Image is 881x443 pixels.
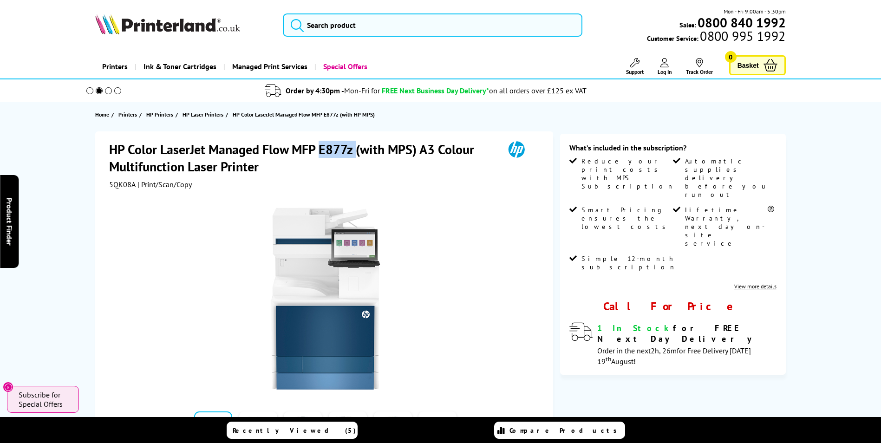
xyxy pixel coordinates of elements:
[724,7,786,16] span: Mon - Fri 9:00am - 5:30pm
[5,198,14,246] span: Product Finder
[382,86,489,95] span: FREE Next Business Day Delivery*
[647,32,785,43] span: Customer Service:
[344,86,380,95] span: Mon-Fri for
[146,110,176,119] a: HP Printers
[95,110,111,119] a: Home
[489,86,587,95] div: on all orders over £125 ex VAT
[286,86,380,95] span: Order by 4:30pm -
[685,206,766,248] span: flex-contract-details
[3,382,13,392] button: Close
[74,83,778,99] li: modal_delivery
[118,110,137,119] span: Printers
[183,110,226,119] a: HP Laser Printers
[95,110,109,119] span: Home
[509,426,622,435] span: Compare Products
[734,283,777,290] a: flex-contract-details
[696,18,786,27] a: 0800 840 1992
[569,299,777,313] div: Call For Price
[679,20,696,29] span: Sales:
[581,206,671,231] span: flex-contract-details
[729,55,786,75] a: Basket 0
[606,355,611,363] sup: th
[597,346,751,366] span: Order in the next for Free Delivery [DATE] 19 August!
[95,55,135,78] a: Printers
[658,58,672,75] a: Log In
[118,110,139,119] a: Printers
[227,422,358,439] a: Recently Viewed (5)
[233,111,375,118] span: HP Color LaserJet Managed Flow MFP E877z (with HP MPS)
[495,141,538,158] img: HP
[685,157,774,199] span: flex-contract-details
[19,390,70,409] span: Subscribe for Special Offers
[109,180,136,189] span: 5QK08A
[597,323,777,344] div: for FREE Next Day Delivery
[283,13,582,37] input: Search product
[235,208,417,390] img: HP Color LaserJet Managed Flow MFP E877z (with MPS)
[95,14,240,34] img: Printerland Logo
[686,58,713,75] a: Track Order
[233,426,356,435] span: Recently Viewed (5)
[146,110,173,119] span: HP Printers
[581,254,676,271] span: flex-contract-details
[698,14,786,31] b: 0800 840 1992
[569,323,777,365] div: modal_delivery
[314,55,374,78] a: Special Offers
[223,55,314,78] a: Managed Print Services
[137,180,192,189] span: | Print/Scan/Copy
[725,51,737,63] span: 0
[135,55,223,78] a: Ink & Toner Cartridges
[494,422,625,439] a: Compare Products
[581,157,674,190] span: flex-contract-details
[109,141,495,175] h1: HP Color LaserJet Managed Flow MFP E877z (with MPS) A3 Colour Multifunction Laser Printer
[737,59,759,72] span: Basket
[183,110,223,119] span: HP Laser Printers
[658,68,672,75] span: Log In
[144,55,216,78] span: Ink & Toner Cartridges
[569,143,777,157] div: What’s included in the subscription?
[95,14,271,36] a: Printerland Logo
[651,346,677,355] span: 2h, 26m
[597,323,673,333] span: 1 In Stock
[626,58,644,75] a: Support
[626,68,644,75] span: Support
[698,32,785,40] span: 0800 995 1992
